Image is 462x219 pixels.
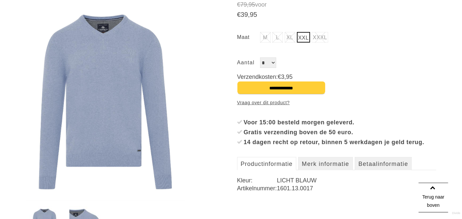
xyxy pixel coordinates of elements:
[286,74,293,80] span: 95
[237,176,277,184] dt: Kleur:
[244,117,437,127] div: Voor 15:00 besteld morgen geleverd.
[452,209,460,217] a: Divide
[244,127,437,137] div: Gratis verzending boven de 50 euro.
[278,74,281,80] span: €
[298,157,353,170] a: Merk informatie
[355,157,412,170] a: Betaalinformatie
[241,11,248,18] span: 39
[237,1,437,9] span: voor
[281,74,284,80] span: 3
[237,184,277,192] dt: Artikelnummer:
[240,1,247,8] span: 79
[237,73,437,81] span: Verzendkosten:
[237,137,437,147] li: 14 dagen recht op retour, binnen 5 werkdagen je geld terug.
[237,32,437,44] ul: Maat
[248,11,250,18] span: ,
[284,74,286,80] span: ,
[237,98,290,108] a: Vraag over dit product?
[249,1,255,8] span: 95
[26,1,185,201] img: Campbell 067833 london nos Truien
[277,184,436,192] dd: 1601.13.0017
[237,11,241,18] span: €
[237,1,240,8] span: €
[250,11,257,18] span: 95
[237,57,260,68] label: Aantal
[247,1,249,8] span: ,
[277,176,436,184] dd: LICHT BLAUW
[419,183,448,212] a: Terug naar boven
[297,32,310,43] a: XXL
[237,157,296,170] a: Productinformatie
